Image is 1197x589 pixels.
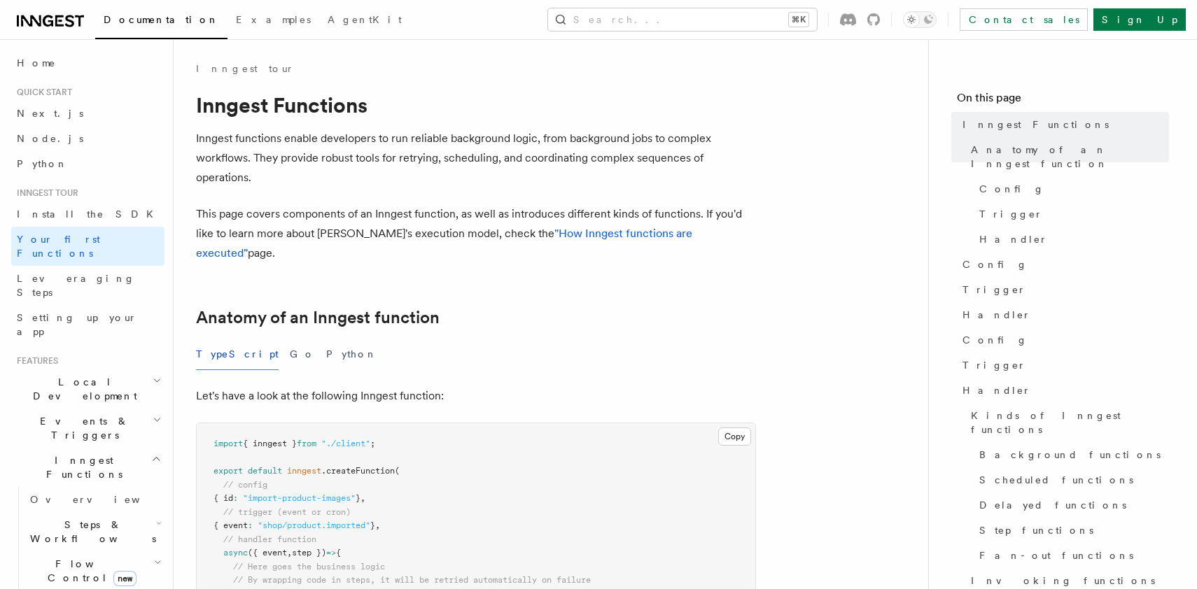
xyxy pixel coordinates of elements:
[233,493,238,503] span: :
[223,534,316,544] span: // handler function
[223,507,351,517] span: // trigger (event or cron)
[11,409,164,448] button: Events & Triggers
[319,4,410,38] a: AgentKit
[11,453,151,481] span: Inngest Functions
[11,375,153,403] span: Local Development
[903,11,937,28] button: Toggle dark mode
[17,108,83,119] span: Next.js
[17,56,56,70] span: Home
[326,548,336,558] span: =>
[957,327,1169,353] a: Config
[11,187,78,199] span: Inngest tour
[957,252,1169,277] a: Config
[957,112,1169,137] a: Inngest Functions
[962,308,1031,322] span: Handler
[236,14,311,25] span: Examples
[957,90,1169,112] h4: On this page
[962,383,1031,397] span: Handler
[979,548,1133,562] span: Fan-out functions
[196,308,440,327] a: Anatomy of an Inngest function
[326,339,377,370] button: Python
[17,208,162,220] span: Install the SDK
[370,520,375,530] span: }
[24,557,154,585] span: Flow Control
[370,439,375,448] span: ;
[718,427,751,446] button: Copy
[17,234,100,259] span: Your first Functions
[196,62,294,76] a: Inngest tour
[11,266,164,305] a: Leveraging Steps
[971,409,1169,437] span: Kinds of Inngest functions
[11,201,164,227] a: Install the SDK
[248,520,253,530] span: :
[962,283,1026,297] span: Trigger
[11,50,164,76] a: Home
[213,439,243,448] span: import
[957,277,1169,302] a: Trigger
[287,548,292,558] span: ,
[957,302,1169,327] a: Handler
[974,442,1169,467] a: Background functions
[297,439,316,448] span: from
[233,562,385,572] span: // Here goes the business logic
[962,257,1028,271] span: Config
[17,133,83,144] span: Node.js
[974,518,1169,543] a: Step functions
[11,227,164,266] a: Your first Functions
[979,207,1043,221] span: Trigger
[11,355,58,367] span: Features
[960,8,1088,31] a: Contact sales
[979,182,1044,196] span: Config
[356,493,360,503] span: }
[962,118,1109,132] span: Inngest Functions
[95,4,227,39] a: Documentation
[11,414,153,442] span: Events & Triggers
[395,466,400,476] span: (
[979,473,1133,487] span: Scheduled functions
[104,14,219,25] span: Documentation
[213,520,248,530] span: { event
[213,466,243,476] span: export
[974,201,1169,227] a: Trigger
[196,92,756,118] h1: Inngest Functions
[11,369,164,409] button: Local Development
[962,333,1028,347] span: Config
[290,339,315,370] button: Go
[979,498,1126,512] span: Delayed functions
[113,571,136,586] span: new
[336,548,341,558] span: {
[974,492,1169,518] a: Delayed functions
[24,512,164,551] button: Steps & Workflows
[233,575,591,585] span: // By wrapping code in steps, it will be retried automatically on failure
[548,8,817,31] button: Search...⌘K
[974,467,1169,492] a: Scheduled functions
[360,493,365,503] span: ,
[248,466,282,476] span: default
[965,403,1169,442] a: Kinds of Inngest functions
[974,176,1169,201] a: Config
[11,448,164,487] button: Inngest Functions
[196,386,756,406] p: Let's have a look at the following Inngest function:
[24,518,156,546] span: Steps & Workflows
[223,548,248,558] span: async
[292,548,326,558] span: step })
[243,439,297,448] span: { inngest }
[196,339,279,370] button: TypeScript
[789,13,808,27] kbd: ⌘K
[974,227,1169,252] a: Handler
[11,101,164,126] a: Next.js
[213,493,233,503] span: { id
[11,151,164,176] a: Python
[965,137,1169,176] a: Anatomy of an Inngest function
[321,466,395,476] span: .createFunction
[11,87,72,98] span: Quick start
[24,487,164,512] a: Overview
[1093,8,1186,31] a: Sign Up
[287,466,321,476] span: inngest
[979,232,1048,246] span: Handler
[17,158,68,169] span: Python
[321,439,370,448] span: "./client"
[962,358,1026,372] span: Trigger
[223,480,267,490] span: // config
[243,493,356,503] span: "import-product-images"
